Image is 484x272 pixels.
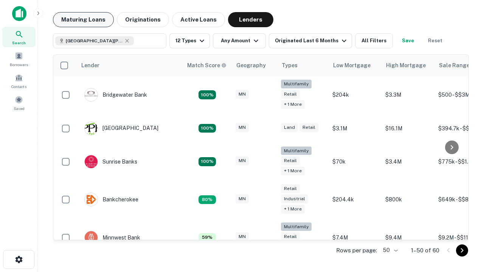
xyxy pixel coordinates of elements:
[2,27,36,47] a: Search
[382,219,434,257] td: $9.4M
[232,55,277,76] th: Geography
[11,83,26,90] span: Contacts
[382,76,434,114] td: $3.3M
[81,61,99,70] div: Lender
[281,100,305,109] div: + 1 more
[117,12,169,27] button: Originations
[329,55,382,76] th: Low Mortgage
[446,187,484,224] iframe: Chat Widget
[333,61,371,70] div: Low Mortgage
[281,90,300,99] div: Retail
[236,123,249,132] div: MN
[199,233,216,242] div: Matching Properties: 6, hasApolloMatch: undefined
[380,245,399,256] div: 50
[281,184,300,193] div: Retail
[228,12,273,27] button: Lenders
[275,36,349,45] div: Originated Last 6 Months
[281,156,300,165] div: Retail
[281,205,305,213] div: + 1 more
[236,232,249,241] div: MN
[187,61,225,70] h6: Match Score
[2,71,36,91] a: Contacts
[12,6,26,21] img: capitalize-icon.png
[66,37,123,44] span: [GEOGRAPHIC_DATA][PERSON_NAME], [GEOGRAPHIC_DATA], [GEOGRAPHIC_DATA]
[329,219,382,257] td: $7.4M
[329,76,382,114] td: $204k
[85,122,98,135] img: picture
[85,155,98,168] img: picture
[2,93,36,113] a: Saved
[396,33,420,48] button: Save your search to get updates of matches that match your search criteria.
[213,33,266,48] button: Any Amount
[281,167,305,175] div: + 1 more
[84,231,140,244] div: Minnwest Bank
[172,12,225,27] button: Active Loans
[199,124,216,133] div: Matching Properties: 10, hasApolloMatch: undefined
[355,33,393,48] button: All Filters
[85,88,98,101] img: picture
[281,195,308,203] div: Industrial
[386,61,426,70] div: High Mortgage
[456,244,468,257] button: Go to next page
[299,123,318,132] div: Retail
[382,55,434,76] th: High Mortgage
[336,246,377,255] p: Rows per page:
[281,147,312,155] div: Multifamily
[281,232,300,241] div: Retail
[199,90,216,99] div: Matching Properties: 18, hasApolloMatch: undefined
[236,61,266,70] div: Geography
[236,156,249,165] div: MN
[199,157,216,166] div: Matching Properties: 14, hasApolloMatch: undefined
[281,123,298,132] div: Land
[382,114,434,143] td: $16.1M
[282,61,298,70] div: Types
[10,62,28,68] span: Borrowers
[329,114,382,143] td: $3.1M
[85,231,98,244] img: picture
[439,61,470,70] div: Sale Range
[281,80,312,88] div: Multifamily
[12,40,26,46] span: Search
[411,246,439,255] p: 1–50 of 60
[84,155,137,168] div: Sunrise Banks
[382,143,434,181] td: $3.4M
[183,55,232,76] th: Capitalize uses an advanced AI algorithm to match your search with the best lender. The match sco...
[84,88,147,102] div: Bridgewater Bank
[169,33,210,48] button: 12 Types
[84,193,138,206] div: Bankcherokee
[329,143,382,181] td: $70k
[14,105,25,111] span: Saved
[199,195,216,204] div: Matching Properties: 8, hasApolloMatch: undefined
[236,195,249,203] div: MN
[236,90,249,99] div: MN
[281,223,312,231] div: Multifamily
[329,181,382,219] td: $204.4k
[187,61,226,70] div: Capitalize uses an advanced AI algorithm to match your search with the best lender. The match sco...
[269,33,352,48] button: Originated Last 6 Months
[84,122,158,135] div: [GEOGRAPHIC_DATA]
[53,12,114,27] button: Maturing Loans
[423,33,447,48] button: Reset
[85,193,98,206] img: picture
[2,49,36,69] a: Borrowers
[277,55,329,76] th: Types
[382,181,434,219] td: $800k
[77,55,183,76] th: Lender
